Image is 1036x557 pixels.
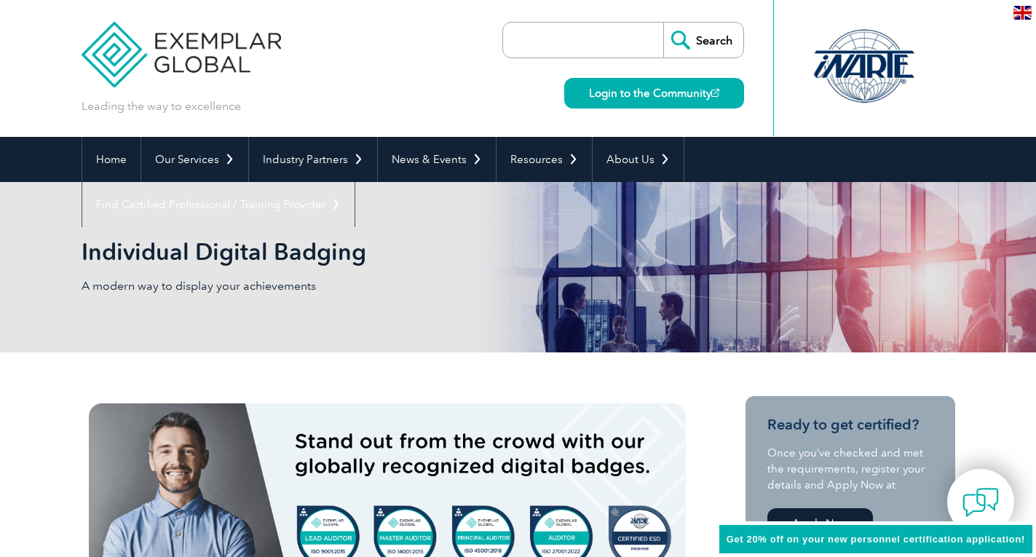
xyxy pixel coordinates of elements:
img: open_square.png [711,89,719,97]
a: News & Events [378,137,496,182]
h3: Ready to get certified? [767,416,933,434]
p: Once you’ve checked and met the requirements, register your details and Apply Now at [767,445,933,493]
a: Login to the Community [564,78,744,108]
p: Leading the way to excellence [82,98,241,114]
a: Home [82,137,141,182]
a: Find Certified Professional / Training Provider [82,182,355,227]
a: Industry Partners [249,137,377,182]
a: About Us [593,137,684,182]
a: Apply Now [767,508,873,539]
input: Search [663,23,743,58]
img: en [1013,6,1032,20]
p: A modern way to display your achievements [82,278,518,294]
span: Get 20% off on your new personnel certification application! [727,534,1025,545]
h2: Individual Digital Badging [82,240,693,264]
a: Resources [497,137,592,182]
img: contact-chat.png [962,484,999,521]
a: Our Services [141,137,248,182]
